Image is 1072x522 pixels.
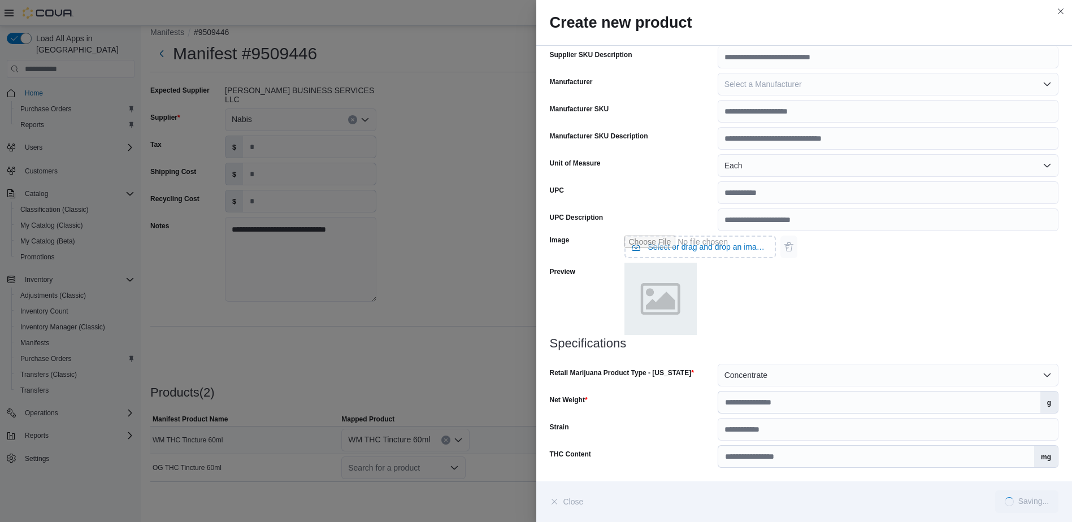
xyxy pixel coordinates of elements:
[550,132,648,141] label: Manufacturer SKU Description
[550,50,632,59] label: Supplier SKU Description
[718,154,1058,177] button: Each
[550,105,609,114] label: Manufacturer SKU
[995,490,1058,513] button: LoadingSaving...
[550,236,570,245] label: Image
[1034,446,1058,467] label: mg
[724,80,802,89] span: Select a Manufacturer
[550,395,588,404] label: Net Weight
[563,496,584,507] span: Close
[1054,5,1067,18] button: Close this dialog
[624,236,776,258] input: Use aria labels when no actual label is in use
[550,213,604,222] label: UPC Description
[550,186,564,195] label: UPC
[550,159,601,168] label: Unit of Measure
[550,14,1059,32] h2: Create new product
[624,263,697,335] img: placeholder.png
[550,337,1059,350] h3: Specifications
[550,450,591,459] label: THC Content
[1040,391,1058,413] label: g
[1004,497,1014,507] span: Loading
[550,267,575,276] label: Preview
[550,490,584,513] button: Close
[1018,497,1049,506] div: Saving...
[718,364,1058,386] button: Concentrate
[550,423,569,432] label: Strain
[550,77,593,86] label: Manufacturer
[550,368,694,377] label: Retail Marijuana Product Type - [US_STATE]
[718,73,1058,95] button: Select a Manufacturer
